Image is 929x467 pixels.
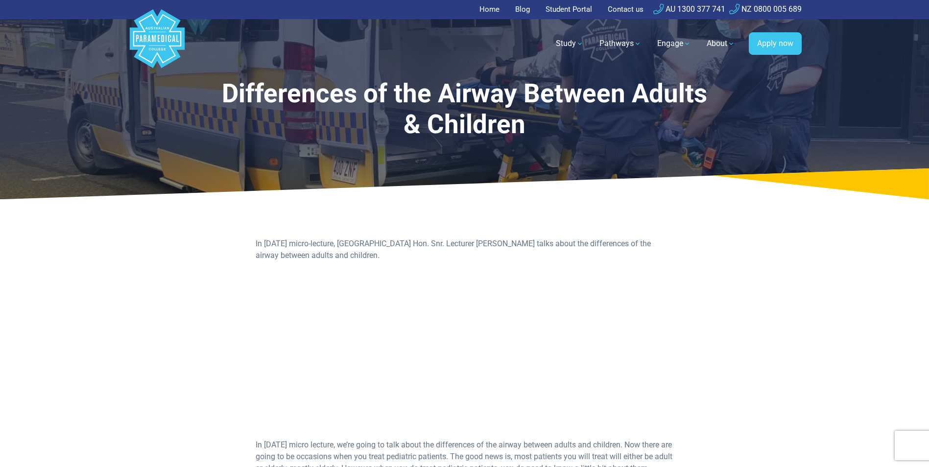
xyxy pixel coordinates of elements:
[701,30,741,57] a: About
[749,32,802,55] a: Apply now
[651,30,697,57] a: Engage
[550,30,590,57] a: Study
[256,238,673,261] p: In [DATE] micro-lecture, [GEOGRAPHIC_DATA] Hon. Snr. Lecturer [PERSON_NAME] talks about the diffe...
[729,4,802,14] a: NZ 0800 005 689
[212,78,717,140] h1: Differences of the Airway Between Adults & Children
[128,19,187,69] a: Australian Paramedical College
[594,30,647,57] a: Pathways
[653,4,725,14] a: AU 1300 377 741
